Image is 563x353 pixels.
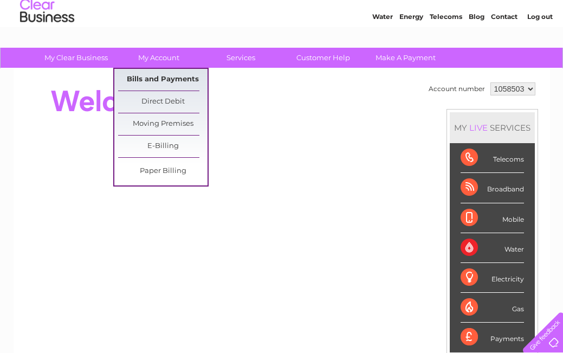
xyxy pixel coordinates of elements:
a: Bills and Payments [118,69,208,91]
a: Telecoms [430,46,462,54]
div: LIVE [467,123,490,133]
a: E-Billing [118,136,208,157]
div: Water [461,233,524,263]
a: Customer Help [279,48,368,68]
div: MY SERVICES [450,112,535,143]
a: 0333 014 3131 [359,5,433,19]
a: Make A Payment [361,48,450,68]
img: logo.png [20,28,75,61]
a: Log out [527,46,553,54]
a: Blog [469,46,484,54]
div: Broadband [461,173,524,203]
a: Paper Billing [118,161,208,182]
td: Account number [426,80,488,98]
a: Direct Debit [118,91,208,113]
div: Payments [461,323,524,352]
a: Energy [399,46,423,54]
div: Mobile [461,203,524,233]
a: Services [196,48,286,68]
div: Telecoms [461,143,524,173]
div: Clear Business is a trading name of Verastar Limited (registered in [GEOGRAPHIC_DATA] No. 3667643... [26,6,538,53]
a: Water [372,46,393,54]
a: My Account [114,48,203,68]
div: Gas [461,293,524,323]
a: Moving Premises [118,113,208,135]
a: My Clear Business [31,48,121,68]
a: Contact [491,46,517,54]
div: Electricity [461,263,524,293]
